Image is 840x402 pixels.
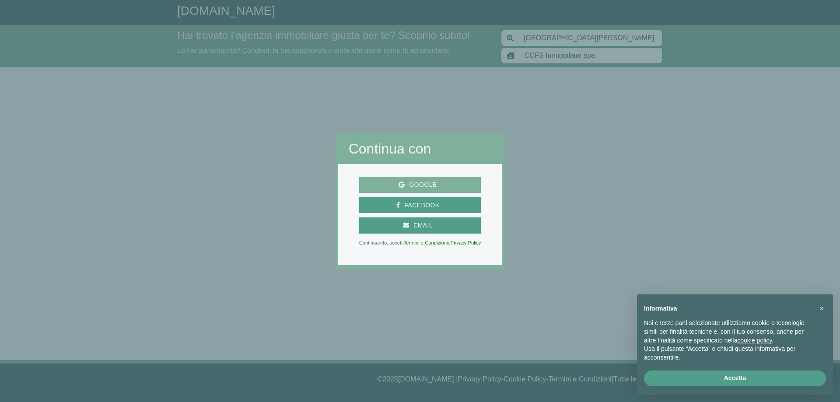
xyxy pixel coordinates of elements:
[359,177,481,193] button: Google
[737,337,772,344] a: cookie policy - il link si apre in una nuova scheda
[815,301,829,315] button: Chiudi questa informativa
[644,319,812,345] p: Noi e terze parti selezionate utilizziamo cookie o tecnologie simili per finalità tecniche e, con...
[404,240,448,245] a: Termini e Condizioni
[359,217,481,234] button: Email
[819,304,824,313] span: ×
[359,241,481,245] p: Continuando, accetti e
[451,240,481,245] a: Privacy Policy
[644,305,812,312] h2: Informativa
[644,371,826,386] button: Accetta
[409,220,437,231] span: Email
[349,140,492,157] h2: Continua con
[359,197,481,213] button: Facebook
[405,179,441,190] span: Google
[400,200,444,211] span: Facebook
[644,345,812,362] p: Usa il pulsante “Accetta” o chiudi questa informativa per acconsentire.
